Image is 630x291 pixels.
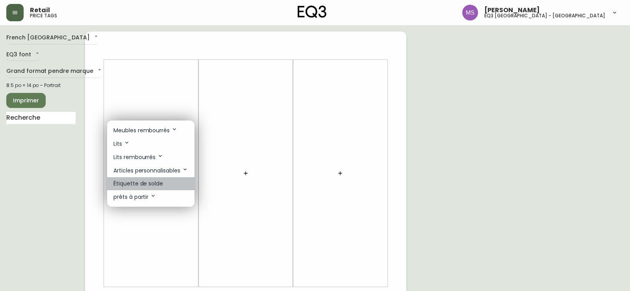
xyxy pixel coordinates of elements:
[106,30,130,38] input: Prix sans le $
[113,193,156,201] p: prêts à partir
[113,180,163,188] p: Étiquette de solde
[17,30,60,59] textarea: Format Grand Couleur Gris
[64,38,106,46] div: maintenant
[113,166,188,175] p: Articles personnalisables
[113,139,130,148] p: Lits
[113,153,163,161] p: Lits rembourrés
[113,126,178,135] p: Meubles rembourrés
[106,38,130,46] input: Prix sans le $
[64,30,106,38] div: étaient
